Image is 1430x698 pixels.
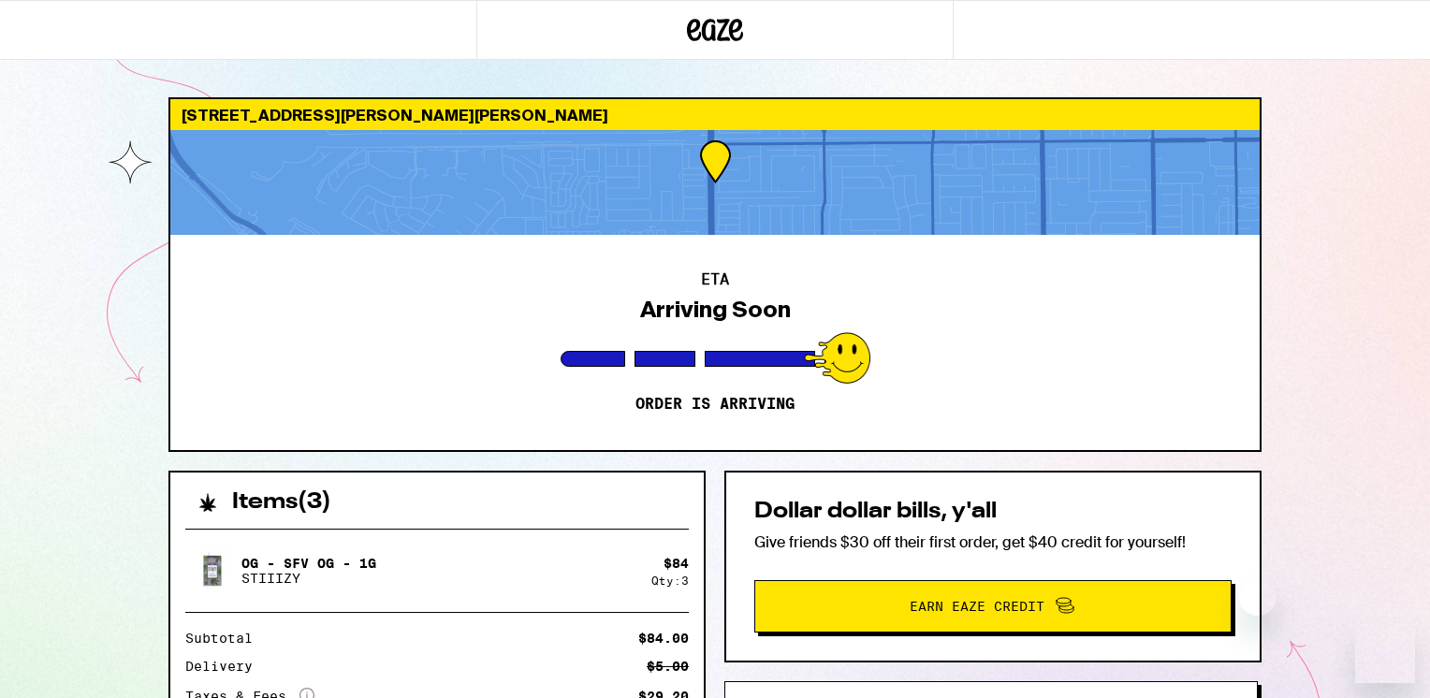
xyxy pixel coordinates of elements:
[754,501,1232,523] h2: Dollar dollar bills, y'all
[647,660,689,673] div: $5.00
[185,632,266,645] div: Subtotal
[754,580,1232,633] button: Earn Eaze Credit
[910,600,1044,613] span: Earn Eaze Credit
[640,297,791,323] div: Arriving Soon
[185,545,238,597] img: OG - SFV OG - 1g
[651,574,689,587] div: Qty: 3
[241,571,376,586] p: STIIIZY
[664,556,689,571] div: $ 84
[232,491,331,514] h2: Items ( 3 )
[1239,578,1277,616] iframe: Close message
[185,660,266,673] div: Delivery
[701,272,729,287] h2: ETA
[754,532,1232,552] p: Give friends $30 off their first order, get $40 credit for yourself!
[1355,623,1415,683] iframe: Button to launch messaging window
[638,632,689,645] div: $84.00
[170,99,1260,130] div: [STREET_ADDRESS][PERSON_NAME][PERSON_NAME]
[635,395,795,414] p: Order is arriving
[241,556,376,571] p: OG - SFV OG - 1g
